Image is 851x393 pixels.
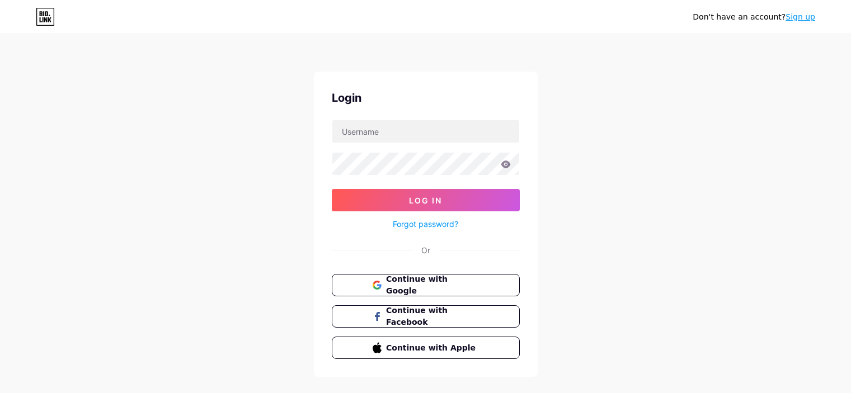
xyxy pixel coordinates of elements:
[421,244,430,256] div: Or
[386,305,478,328] span: Continue with Facebook
[332,120,519,143] input: Username
[386,273,478,297] span: Continue with Google
[386,342,478,354] span: Continue with Apple
[332,189,520,211] button: Log In
[332,89,520,106] div: Login
[393,218,458,230] a: Forgot password?
[786,12,815,21] a: Sign up
[332,337,520,359] button: Continue with Apple
[693,11,815,23] div: Don't have an account?
[332,274,520,296] button: Continue with Google
[409,196,442,205] span: Log In
[332,305,520,328] button: Continue with Facebook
